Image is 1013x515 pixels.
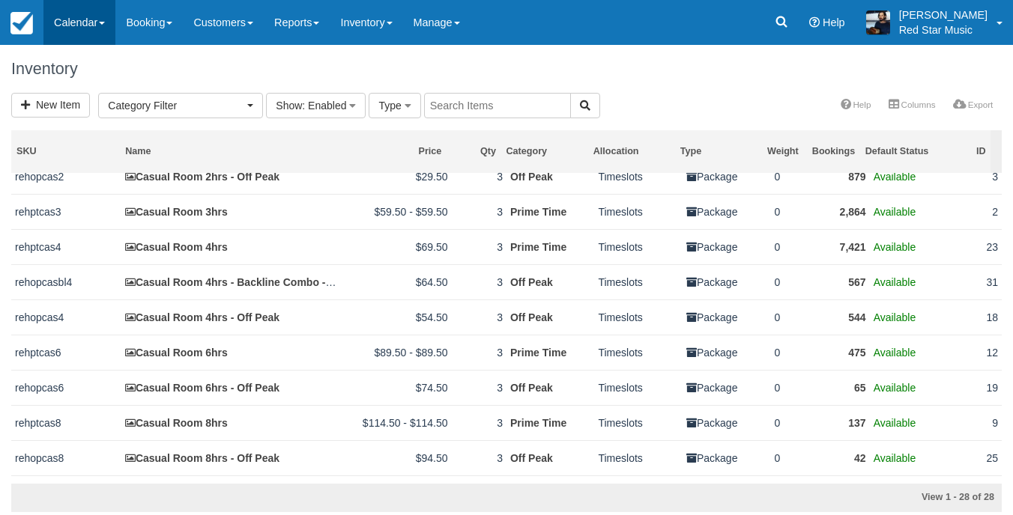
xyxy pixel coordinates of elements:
[874,417,916,429] span: Available
[452,405,506,440] td: 3
[848,311,865,323] a: 544
[870,299,947,335] td: Available
[121,335,342,370] td: Casual Room 6hrs
[121,194,342,229] td: Casual Room 3hrs
[342,299,452,335] td: $54.50
[874,347,916,359] span: Available
[11,60,1002,78] h1: Inventory
[342,264,452,299] td: $64.50
[452,194,506,229] td: 3
[814,335,869,370] td: 475
[814,405,869,440] td: 137
[683,335,771,370] td: Package
[510,276,553,288] a: Off Peak
[814,159,869,194] td: 879
[946,264,1002,299] td: 31
[870,229,947,264] td: Available
[814,299,869,335] td: 544
[510,171,553,183] a: Off Peak
[125,206,228,218] a: Casual Room 3hrs
[946,475,1002,511] td: 56
[832,94,880,115] a: Help
[593,145,671,158] div: Allocation
[946,159,1002,194] td: 3
[125,311,279,323] a: Casual Room 4hrs - Off Peak
[823,16,845,28] span: Help
[594,405,683,440] td: Timeslots
[683,229,771,264] td: Package
[506,145,583,158] div: Category
[767,145,801,158] div: Weight
[770,405,814,440] td: 0
[506,264,595,299] td: Off Peak
[809,17,820,28] i: Help
[683,440,771,475] td: Package
[342,194,452,229] td: $59.50 - $59.50
[98,93,263,118] button: Category Filter
[874,452,916,464] span: Available
[870,194,947,229] td: Available
[510,241,566,253] a: Prime Time
[874,171,916,183] span: Available
[854,452,866,464] a: 42
[594,159,683,194] td: Timeslots
[811,145,855,158] div: Bookings
[11,264,121,299] td: rehopcasbl4
[342,335,452,370] td: $89.50 - $89.50
[594,194,683,229] td: Timeslots
[866,10,890,34] img: A1
[848,276,865,288] a: 567
[814,264,869,299] td: 567
[11,475,121,511] td: hiredi
[594,299,683,335] td: Timeslots
[680,145,758,158] div: Type
[870,264,947,299] td: Available
[944,94,1002,115] a: Export
[125,452,279,464] a: Casual Room 8hrs - Off Peak
[452,299,506,335] td: 3
[946,405,1002,440] td: 9
[11,335,121,370] td: rehptcas6
[946,440,1002,475] td: 25
[814,194,869,229] td: 2,864
[452,335,506,370] td: 3
[899,7,988,22] p: [PERSON_NAME]
[506,440,595,475] td: Off Peak
[594,370,683,405] td: Timeslots
[874,206,916,218] span: Available
[770,229,814,264] td: 0
[510,417,566,429] a: Prime Time
[121,440,342,475] td: Casual Room 8hrs - Off Peak
[506,335,595,370] td: Prime Time
[452,264,506,299] td: 3
[770,440,814,475] td: 0
[424,93,571,118] input: Search Items
[854,382,866,394] a: 65
[814,370,869,405] td: 65
[874,382,916,394] span: Available
[848,347,865,359] a: 475
[452,229,506,264] td: 3
[11,370,121,405] td: rehopcas6
[16,145,115,158] div: SKU
[506,405,595,440] td: Prime Time
[941,145,985,158] div: ID
[11,229,121,264] td: rehptcas4
[452,159,506,194] td: 3
[125,145,333,158] div: Name
[452,145,496,158] div: Qty
[946,229,1002,264] td: 23
[814,229,869,264] td: 7,421
[343,145,442,158] div: Price
[510,206,566,218] a: Prime Time
[870,405,947,440] td: Available
[594,229,683,264] td: Timeslots
[10,12,33,34] img: checkfront-main-nav-mini-logo.png
[276,100,302,112] span: Show
[121,370,342,405] td: Casual Room 6hrs - Off Peak
[11,299,121,335] td: rehopcas4
[11,440,121,475] td: rehopcas8
[946,299,1002,335] td: 18
[506,299,595,335] td: Off Peak
[946,370,1002,405] td: 19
